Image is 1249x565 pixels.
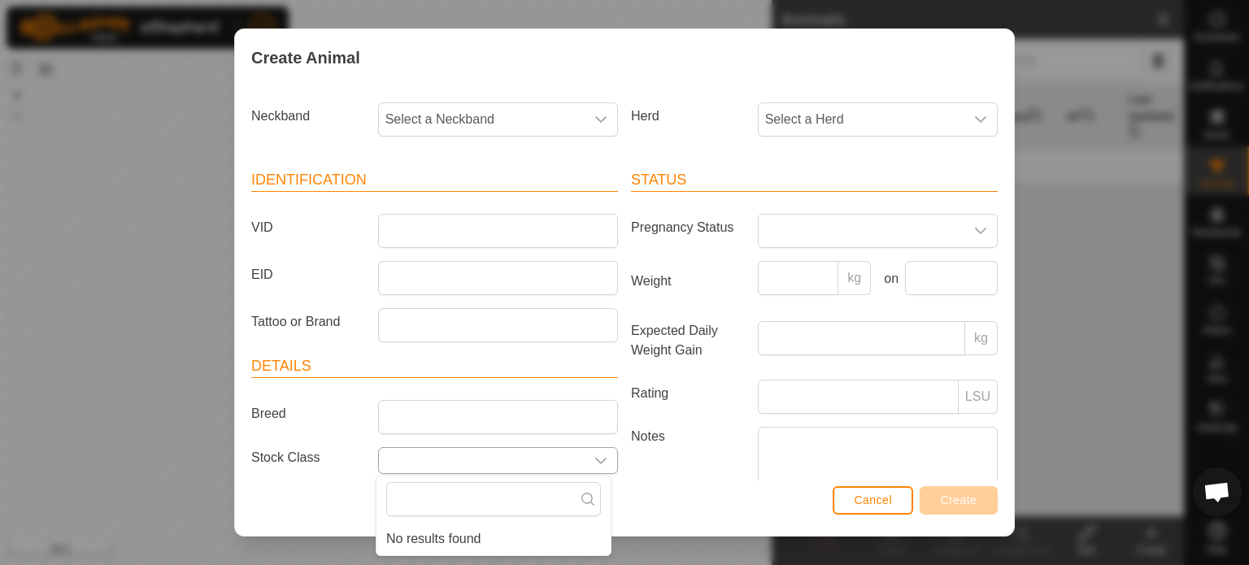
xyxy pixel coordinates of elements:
div: dropdown trigger [964,215,997,247]
label: Stock Class [245,447,372,467]
div: dropdown trigger [585,103,617,136]
header: Details [251,355,618,378]
label: on [877,269,899,289]
div: dropdown trigger [585,448,617,473]
label: Rating [624,380,751,407]
label: Breed [245,400,372,428]
label: Notes [624,427,751,519]
div: dropdown trigger [964,103,997,136]
label: EID [245,261,372,289]
label: Expected Daily Weight Gain [624,321,751,360]
label: Tattoo or Brand [245,308,372,336]
div: Open chat [1193,467,1242,516]
span: Select a Neckband [379,103,585,136]
label: Neckband [245,102,372,130]
button: Cancel [833,486,913,515]
p-inputgroup-addon: kg [965,321,998,355]
label: VID [245,214,372,241]
li: No results found [376,523,611,555]
button: Create [920,486,998,515]
label: Herd [624,102,751,130]
span: Create [941,493,977,506]
span: Select a Herd [759,103,964,136]
p-inputgroup-addon: LSU [959,380,998,414]
span: Create Animal [251,46,360,70]
header: Identification [251,169,618,192]
label: Pregnancy Status [624,214,751,241]
input: Select or enter a Stock Class [379,448,585,473]
header: Status [631,169,998,192]
p-inputgroup-addon: kg [838,261,871,295]
ul: Option List [376,523,611,555]
span: Cancel [854,493,892,506]
label: Weight [624,261,751,302]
